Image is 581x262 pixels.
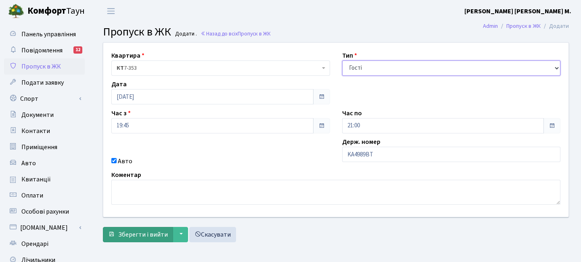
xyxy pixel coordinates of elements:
[506,22,541,30] a: Пропуск в ЖК
[4,204,85,220] a: Особові рахунки
[21,127,50,135] span: Контакти
[4,123,85,139] a: Контакти
[238,30,271,37] span: Пропуск в ЖК
[101,4,121,18] button: Переключити навігацію
[471,18,581,35] nav: breadcrumb
[21,78,64,87] span: Подати заявку
[201,30,271,37] a: Назад до всіхПропуск в ЖК
[117,64,320,72] span: <b>КТ</b>&nbsp;&nbsp;&nbsp;&nbsp;7-353
[4,42,85,58] a: Повідомлення12
[4,171,85,187] a: Квитанції
[4,26,85,42] a: Панель управління
[21,175,51,184] span: Квитанції
[103,24,171,40] span: Пропуск в ЖК
[342,51,357,60] label: Тип
[342,147,561,162] input: AA0001AA
[117,64,124,72] b: КТ
[111,79,127,89] label: Дата
[118,156,132,166] label: Авто
[111,60,330,76] span: <b>КТ</b>&nbsp;&nbsp;&nbsp;&nbsp;7-353
[4,58,85,75] a: Пропуск в ЖК
[8,3,24,19] img: logo.png
[342,137,380,147] label: Держ. номер
[21,191,43,200] span: Оплати
[21,110,54,119] span: Документи
[21,30,76,39] span: Панель управління
[21,207,69,216] span: Особові рахунки
[4,107,85,123] a: Документи
[21,46,63,55] span: Повідомлення
[541,22,569,31] li: Додати
[342,108,362,118] label: Час по
[483,22,498,30] a: Admin
[111,51,144,60] label: Квартира
[73,46,82,54] div: 12
[111,170,141,180] label: Коментар
[103,227,173,242] button: Зберегти і вийти
[4,187,85,204] a: Оплати
[173,31,197,37] small: Додати .
[21,239,48,248] span: Орендарі
[4,236,85,252] a: Орендарі
[189,227,236,242] a: Скасувати
[4,155,85,171] a: Авто
[4,91,85,107] a: Спорт
[21,143,57,152] span: Приміщення
[27,4,66,17] b: Комфорт
[464,6,571,16] a: [PERSON_NAME] [PERSON_NAME] М.
[4,139,85,155] a: Приміщення
[4,220,85,236] a: [DOMAIN_NAME]
[21,62,61,71] span: Пропуск в ЖК
[21,159,36,168] span: Авто
[111,108,131,118] label: Час з
[118,230,168,239] span: Зберегти і вийти
[4,75,85,91] a: Подати заявку
[464,7,571,16] b: [PERSON_NAME] [PERSON_NAME] М.
[27,4,85,18] span: Таун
